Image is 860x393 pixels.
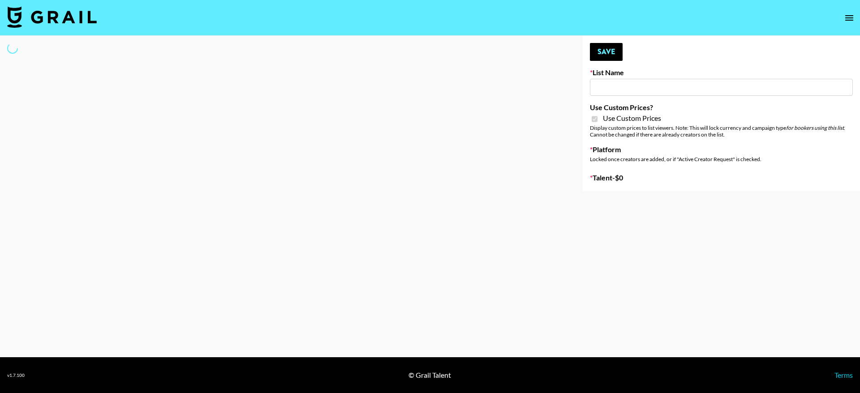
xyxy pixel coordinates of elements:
button: open drawer [840,9,858,27]
label: Platform [590,145,853,154]
label: List Name [590,68,853,77]
label: Talent - $ 0 [590,173,853,182]
div: Locked once creators are added, or if "Active Creator Request" is checked. [590,156,853,162]
div: v 1.7.100 [7,372,25,378]
div: © Grail Talent [408,371,451,380]
img: Grail Talent [7,6,97,28]
a: Terms [834,371,853,379]
label: Use Custom Prices? [590,103,853,112]
span: Use Custom Prices [603,114,661,123]
div: Display custom prices to list viewers. Note: This will lock currency and campaign type . Cannot b... [590,124,853,138]
button: Save [590,43,623,61]
em: for bookers using this list [786,124,844,131]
